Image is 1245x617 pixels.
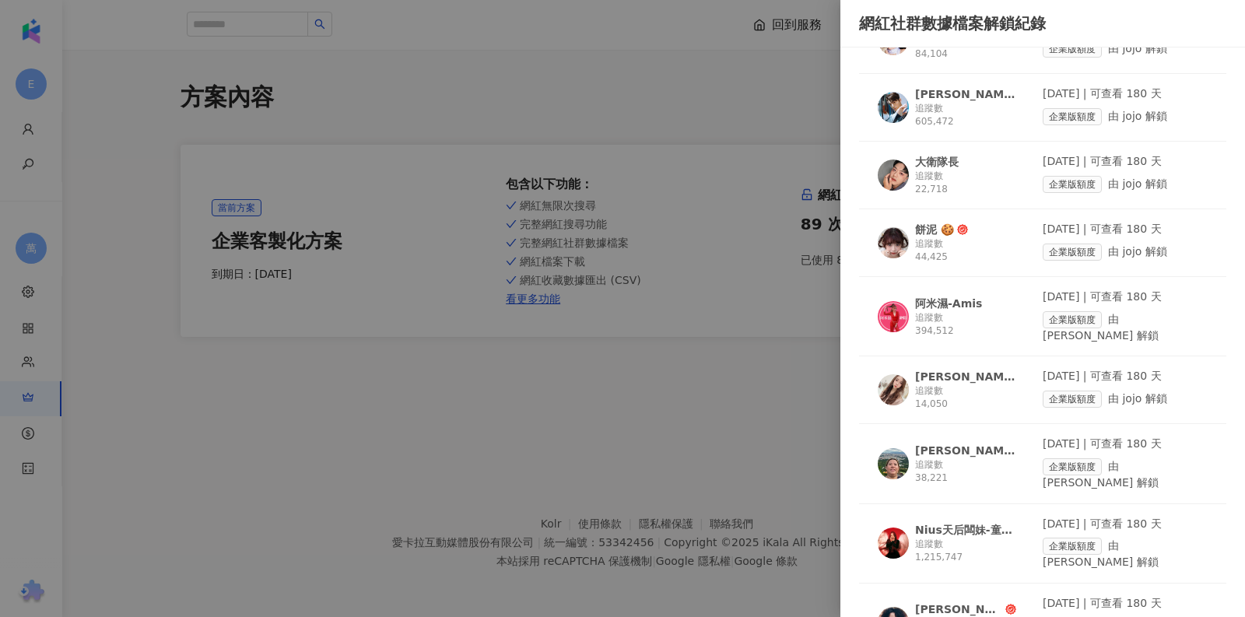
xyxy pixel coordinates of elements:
div: 追蹤數 38,221 [915,458,1016,485]
img: KOL Avatar [878,374,909,405]
img: KOL Avatar [878,160,909,191]
div: 由 jojo 解鎖 [1043,244,1208,261]
a: KOL Avatar阿米濕-Amis追蹤數 394,512[DATE] | 可查看 180 天企業版額度由 [PERSON_NAME] 解鎖 [859,289,1226,356]
div: [PERSON_NAME]是我 [915,443,1016,458]
div: 網紅社群數據檔案解鎖紀錄 [859,12,1226,34]
div: 由 jojo 解鎖 [1043,176,1208,193]
div: [DATE] | 可查看 180 天 [1043,86,1208,102]
div: [DATE] | 可查看 180 天 [1043,436,1208,452]
span: 企業版額度 [1043,538,1102,555]
div: [DATE] | 可查看 180 天 [1043,222,1208,237]
span: 企業版額度 [1043,244,1102,261]
span: 企業版額度 [1043,40,1102,58]
img: KOL Avatar [878,227,909,258]
a: KOL Avatar[PERSON_NAME]是我追蹤數 38,221[DATE] | 可查看 180 天企業版額度由 [PERSON_NAME] 解鎖 [859,436,1226,503]
img: KOL Avatar [878,301,909,332]
span: 企業版額度 [1043,391,1102,408]
a: KOL Avatar餅泥 🍪追蹤數 44,425[DATE] | 可查看 180 天企業版額度由 jojo 解鎖 [859,222,1226,277]
a: KOL AvatarNius天后闆妹-童裝、女裝、美妝保養保養追蹤數 1,215,747[DATE] | 可查看 180 天企業版額度由 [PERSON_NAME] 解鎖 [859,517,1226,584]
div: 阿米濕-Amis [915,296,982,311]
a: KOL Avatar大衛隊長追蹤數 22,718[DATE] | 可查看 180 天企業版額度由 jojo 解鎖 [859,154,1226,209]
div: 由 jojo 解鎖 [1043,40,1208,58]
div: [DATE] | 可查看 180 天 [1043,369,1208,384]
div: 追蹤數 84,104 [915,34,1016,61]
a: KOL Avatar[PERSON_NAME]追蹤數 605,472[DATE] | 可查看 180 天企業版額度由 jojo 解鎖 [859,86,1226,142]
div: [PERSON_NAME] [915,601,1002,617]
span: 企業版額度 [1043,458,1102,475]
div: 由 jojo 解鎖 [1043,108,1208,125]
div: 大衛隊長 [915,154,959,170]
img: KOL Avatar [878,528,909,559]
div: [DATE] | 可查看 180 天 [1043,517,1208,532]
div: 追蹤數 394,512 [915,311,1016,338]
div: 餅泥 🍪 [915,222,954,237]
img: KOL Avatar [878,92,909,123]
div: [DATE] | 可查看 180 天 [1043,289,1208,305]
div: [PERSON_NAME] [915,86,1016,102]
span: 企業版額度 [1043,108,1102,125]
div: 追蹤數 14,050 [915,384,1016,411]
div: 由 [PERSON_NAME] 解鎖 [1043,538,1208,570]
a: KOL Avatar[PERSON_NAME]追蹤數 14,050[DATE] | 可查看 180 天企業版額度由 jojo 解鎖 [859,369,1226,424]
div: [DATE] | 可查看 180 天 [1043,154,1208,170]
div: 由 [PERSON_NAME] 解鎖 [1043,458,1208,491]
div: 追蹤數 605,472 [915,102,1016,128]
span: 企業版額度 [1043,176,1102,193]
div: 追蹤數 22,718 [915,170,1016,196]
div: [PERSON_NAME] [915,369,1016,384]
div: 追蹤數 1,215,747 [915,538,1016,564]
div: [DATE] | 可查看 180 天 [1043,596,1208,612]
div: Nius天后闆妹-童裝、女裝、美妝保養保養 [915,522,1016,538]
div: 由 jojo 解鎖 [1043,391,1208,408]
span: 企業版額度 [1043,311,1102,328]
div: 由 [PERSON_NAME] 解鎖 [1043,311,1208,344]
img: KOL Avatar [878,448,909,479]
div: 追蹤數 44,425 [915,237,1016,264]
